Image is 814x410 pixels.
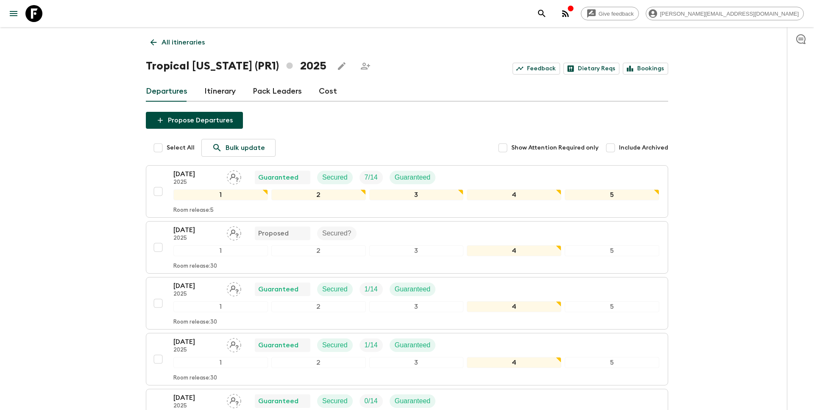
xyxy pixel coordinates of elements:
[322,340,348,350] p: Secured
[395,284,431,294] p: Guaranteed
[360,171,383,184] div: Trip Fill
[173,393,220,403] p: [DATE]
[511,144,599,152] span: Show Attention Required only
[146,58,326,75] h1: Tropical [US_STATE] (PR1) 2025
[623,63,668,75] a: Bookings
[360,338,383,352] div: Trip Fill
[271,301,366,312] div: 2
[271,357,366,368] div: 2
[201,139,276,157] a: Bulk update
[395,396,431,406] p: Guaranteed
[173,179,220,186] p: 2025
[317,227,357,240] div: Secured?
[369,301,464,312] div: 3
[173,301,268,312] div: 1
[467,245,561,256] div: 4
[173,375,217,382] p: Room release: 30
[467,301,561,312] div: 4
[322,172,348,183] p: Secured
[594,11,638,17] span: Give feedback
[563,63,619,75] a: Dietary Reqs
[227,173,241,180] span: Assign pack leader
[253,81,302,102] a: Pack Leaders
[322,284,348,294] p: Secured
[173,291,220,298] p: 2025
[167,144,195,152] span: Select All
[258,284,298,294] p: Guaranteed
[271,245,366,256] div: 2
[146,34,209,51] a: All itineraries
[258,228,289,238] p: Proposed
[173,403,220,410] p: 2025
[146,333,668,385] button: [DATE]2025Assign pack leaderGuaranteedSecuredTrip FillGuaranteed12345Room release:30
[227,229,241,235] span: Assign pack leader
[581,7,639,20] a: Give feedback
[319,81,337,102] a: Cost
[395,172,431,183] p: Guaranteed
[173,319,217,326] p: Room release: 30
[173,169,220,179] p: [DATE]
[227,285,241,291] span: Assign pack leader
[360,283,383,296] div: Trip Fill
[333,58,350,75] button: Edit this itinerary
[322,396,348,406] p: Secured
[5,5,22,22] button: menu
[565,245,659,256] div: 5
[258,172,298,183] p: Guaranteed
[365,340,378,350] p: 1 / 14
[204,81,236,102] a: Itinerary
[173,189,268,200] div: 1
[395,340,431,350] p: Guaranteed
[360,394,383,408] div: Trip Fill
[646,7,804,20] div: [PERSON_NAME][EMAIL_ADDRESS][DOMAIN_NAME]
[365,284,378,294] p: 1 / 14
[146,81,187,102] a: Departures
[173,281,220,291] p: [DATE]
[173,357,268,368] div: 1
[619,144,668,152] span: Include Archived
[146,277,668,330] button: [DATE]2025Assign pack leaderGuaranteedSecuredTrip FillGuaranteed12345Room release:30
[317,394,353,408] div: Secured
[226,143,265,153] p: Bulk update
[146,112,243,129] button: Propose Departures
[369,357,464,368] div: 3
[271,189,366,200] div: 2
[227,341,241,347] span: Assign pack leader
[173,347,220,354] p: 2025
[317,338,353,352] div: Secured
[162,37,205,47] p: All itineraries
[173,207,214,214] p: Room release: 5
[533,5,550,22] button: search adventures
[369,189,464,200] div: 3
[258,340,298,350] p: Guaranteed
[655,11,803,17] span: [PERSON_NAME][EMAIL_ADDRESS][DOMAIN_NAME]
[173,225,220,235] p: [DATE]
[317,283,353,296] div: Secured
[227,396,241,403] span: Assign pack leader
[146,221,668,274] button: [DATE]2025Assign pack leaderProposedSecured?12345Room release:30
[173,337,220,347] p: [DATE]
[565,301,659,312] div: 5
[317,171,353,184] div: Secured
[565,189,659,200] div: 5
[146,165,668,218] button: [DATE]2025Assign pack leaderGuaranteedSecuredTrip FillGuaranteed12345Room release:5
[173,263,217,270] p: Room release: 30
[258,396,298,406] p: Guaranteed
[173,235,220,242] p: 2025
[322,228,351,238] p: Secured?
[365,172,378,183] p: 7 / 14
[565,357,659,368] div: 5
[357,58,374,75] span: Share this itinerary
[467,357,561,368] div: 4
[365,396,378,406] p: 0 / 14
[173,245,268,256] div: 1
[467,189,561,200] div: 4
[513,63,560,75] a: Feedback
[369,245,464,256] div: 3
